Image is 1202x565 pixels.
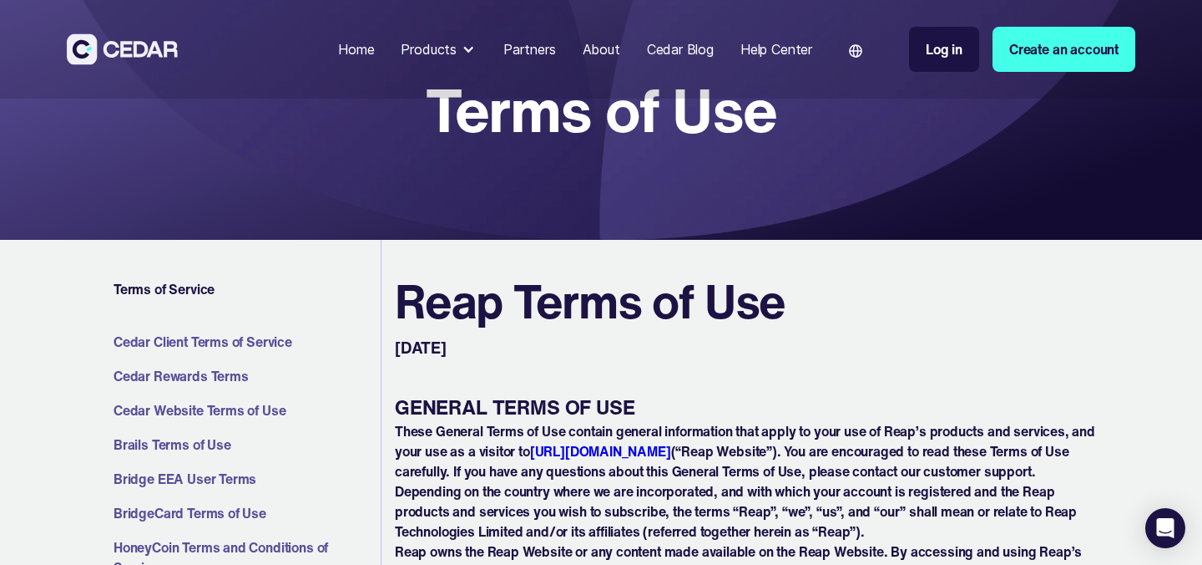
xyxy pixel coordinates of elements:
[849,44,862,58] img: world icon
[426,81,777,140] h1: Terms of Use
[909,27,979,72] a: Log in
[395,273,785,329] h2: Reap Terms of Use
[114,400,374,420] a: Cedar Website Terms of Use
[395,336,450,360] p: [DATE]
[395,421,1102,481] p: These General Terms of Use contain general information that apply to your use of Reap’s products ...
[401,39,457,59] div: Products
[114,280,374,298] h4: Terms of Service
[926,39,962,59] div: Log in
[395,481,1102,542] p: Depending on the country where we are incorporated, and with which your account is registered and...
[114,503,374,523] a: BridgeCard Terms of Use
[992,27,1135,72] a: Create an account
[395,394,1102,422] h6: GENERAL TERMS OF USE
[640,31,720,68] a: Cedar Blog
[530,441,671,461] a: [URL][DOMAIN_NAME]
[331,31,381,68] a: Home
[114,366,374,386] a: Cedar Rewards Terms
[338,39,374,59] div: Home
[503,39,556,59] div: Partners
[114,469,374,489] a: Bridge EEA User Terms
[734,31,819,68] a: Help Center
[114,435,374,455] a: Brails Terms of Use
[497,31,563,68] a: Partners
[583,39,620,59] div: About
[576,31,627,68] a: About
[394,33,483,66] div: Products
[114,332,374,352] a: Cedar Client Terms of Service
[1145,508,1185,548] div: Open Intercom Messenger
[647,39,714,59] div: Cedar Blog
[740,39,812,59] div: Help Center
